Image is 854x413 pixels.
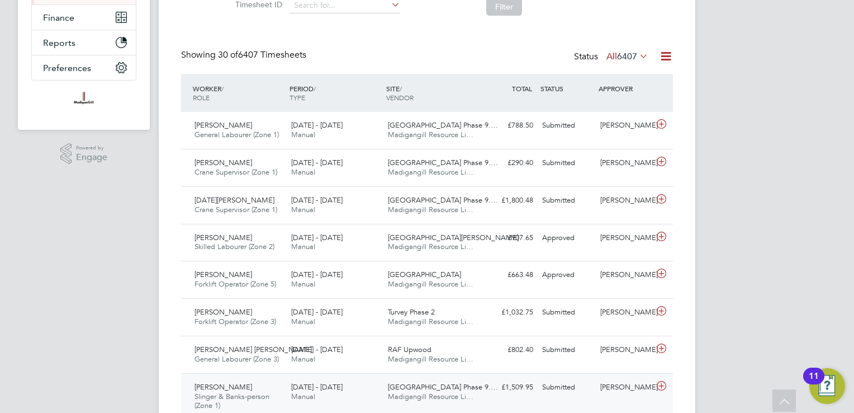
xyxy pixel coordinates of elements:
span: [DATE] - [DATE] [291,233,343,242]
div: £290.40 [480,154,538,172]
div: [PERSON_NAME] [596,191,654,210]
span: Madigangill Resource Li… [388,205,473,214]
span: ROLE [193,93,210,102]
div: STATUS [538,78,596,98]
div: Approved [538,266,596,284]
div: 11 [809,376,819,391]
button: Finance [32,5,136,30]
span: Finance [43,12,74,23]
button: Preferences [32,55,136,80]
img: madigangill-logo-retina.png [71,92,96,110]
div: Submitted [538,303,596,322]
span: Madigangill Resource Li… [388,130,473,139]
label: All [606,51,648,62]
span: Madigangill Resource Li… [388,317,473,326]
span: Manual [291,354,315,364]
span: [PERSON_NAME] [194,233,252,242]
span: General Labourer (Zone 3) [194,354,279,364]
span: Skilled Labourer (Zone 2) [194,242,274,251]
div: £1,800.48 [480,191,538,210]
div: Submitted [538,154,596,172]
div: £788.50 [480,116,538,135]
span: [GEOGRAPHIC_DATA] Phase 9.… [388,195,498,205]
span: Preferences [43,63,91,73]
span: [GEOGRAPHIC_DATA] Phase 9.… [388,158,498,167]
span: Slinger & Banks-person (Zone 1) [194,392,269,411]
span: Madigangill Resource Li… [388,167,473,177]
span: [DATE] - [DATE] [291,195,343,205]
div: [PERSON_NAME] [596,341,654,359]
span: / [314,84,316,93]
div: Submitted [538,116,596,135]
span: Forklift Operator (Zone 3) [194,317,276,326]
span: Manual [291,130,315,139]
span: [GEOGRAPHIC_DATA][PERSON_NAME] [388,233,519,242]
span: 6407 Timesheets [218,49,306,60]
span: [PERSON_NAME] [194,307,252,317]
span: Manual [291,279,315,289]
div: £907.65 [480,229,538,247]
span: [DATE] - [DATE] [291,270,343,279]
span: [PERSON_NAME] [194,382,252,392]
div: £663.48 [480,266,538,284]
span: General Labourer (Zone 1) [194,130,279,139]
span: VENDOR [386,93,414,102]
span: Manual [291,317,315,326]
a: Powered byEngage [60,143,108,165]
div: £1,509.95 [480,378,538,397]
div: Status [574,49,651,65]
span: Manual [291,167,315,177]
div: APPROVER [596,78,654,98]
div: £802.40 [480,341,538,359]
span: [DATE] - [DATE] [291,307,343,317]
span: Manual [291,205,315,214]
div: £1,032.75 [480,303,538,322]
div: [PERSON_NAME] [596,378,654,397]
div: Submitted [538,191,596,210]
span: TYPE [290,93,305,102]
span: Forklift Operator (Zone 5) [194,279,276,289]
div: Submitted [538,378,596,397]
span: [GEOGRAPHIC_DATA] Phase 9.… [388,382,498,392]
span: Madigangill Resource Li… [388,242,473,251]
span: / [221,84,224,93]
span: Engage [76,153,107,162]
div: [PERSON_NAME] [596,303,654,322]
span: [PERSON_NAME] [194,120,252,130]
a: Go to home page [31,92,136,110]
div: [PERSON_NAME] [596,266,654,284]
span: [DATE][PERSON_NAME] [194,195,274,205]
span: [GEOGRAPHIC_DATA] [388,270,461,279]
div: [PERSON_NAME] [596,229,654,247]
span: Madigangill Resource Li… [388,392,473,401]
button: Open Resource Center, 11 new notifications [809,368,845,404]
span: / [400,84,402,93]
div: Submitted [538,341,596,359]
span: [PERSON_NAME] [194,158,252,167]
span: [PERSON_NAME] [PERSON_NAME] [194,345,312,354]
span: Turvey Phase 2 [388,307,435,317]
span: Madigangill Resource Li… [388,354,473,364]
div: SITE [383,78,480,107]
span: 30 of [218,49,238,60]
span: 6407 [617,51,637,62]
span: [DATE] - [DATE] [291,158,343,167]
button: Reports [32,30,136,55]
span: Madigangill Resource Li… [388,279,473,289]
span: Manual [291,392,315,401]
div: [PERSON_NAME] [596,116,654,135]
span: [PERSON_NAME] [194,270,252,279]
div: WORKER [190,78,287,107]
span: [DATE] - [DATE] [291,382,343,392]
div: Showing [181,49,309,61]
span: Manual [291,242,315,251]
span: Crane Supervisor (Zone 1) [194,167,277,177]
span: [DATE] - [DATE] [291,120,343,130]
span: Reports [43,37,75,48]
span: Powered by [76,143,107,153]
span: [DATE] - [DATE] [291,345,343,354]
span: Crane Supervisor (Zone 1) [194,205,277,214]
div: [PERSON_NAME] [596,154,654,172]
span: TOTAL [512,84,532,93]
div: PERIOD [287,78,383,107]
